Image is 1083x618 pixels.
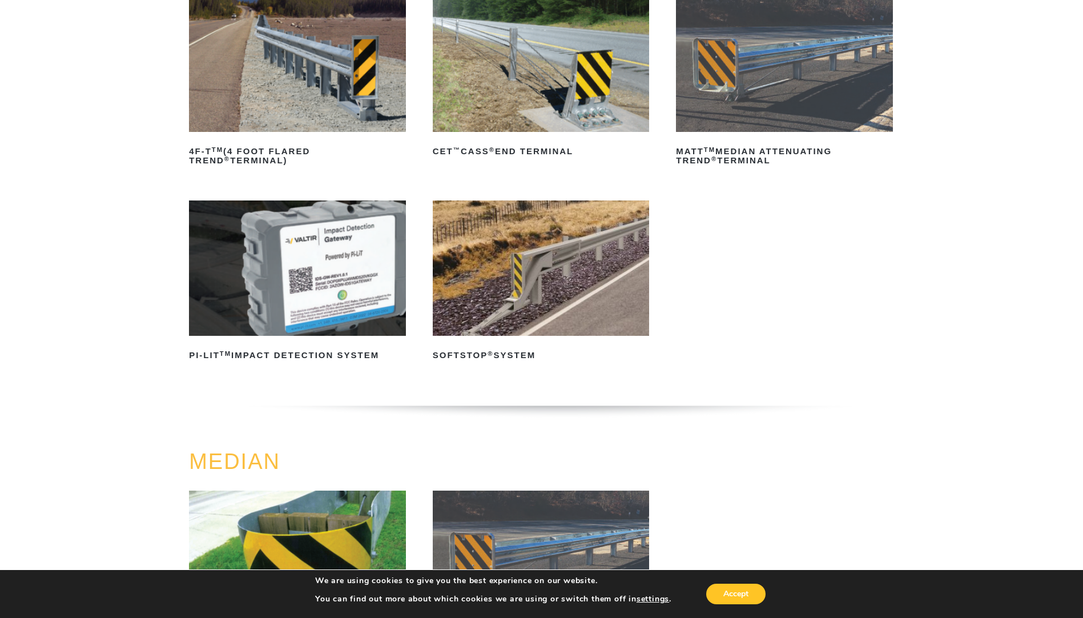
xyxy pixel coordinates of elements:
p: You can find out more about which cookies we are using or switch them off in . [315,594,671,604]
a: PI-LITTMImpact Detection System [189,200,406,364]
sup: ® [224,155,230,162]
h2: 4F-T (4 Foot Flared TREND Terminal) [189,142,406,170]
a: MEDIAN [189,450,280,473]
h2: CET CASS End Terminal [433,142,650,160]
button: settings [637,594,669,604]
sup: ® [711,155,717,162]
sup: ® [489,146,495,153]
h2: SoftStop System [433,346,650,364]
sup: ™ [453,146,461,153]
sup: TM [704,146,715,153]
sup: ® [488,350,493,357]
img: SoftStop System End Terminal [433,200,650,336]
h2: PI-LIT Impact Detection System [189,346,406,364]
p: We are using cookies to give you the best experience on our website. [315,576,671,586]
sup: TM [220,350,231,357]
sup: TM [212,146,223,153]
button: Accept [706,584,766,604]
h2: MATT Median Attenuating TREND Terminal [676,142,893,170]
a: SoftStop®System [433,200,650,364]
